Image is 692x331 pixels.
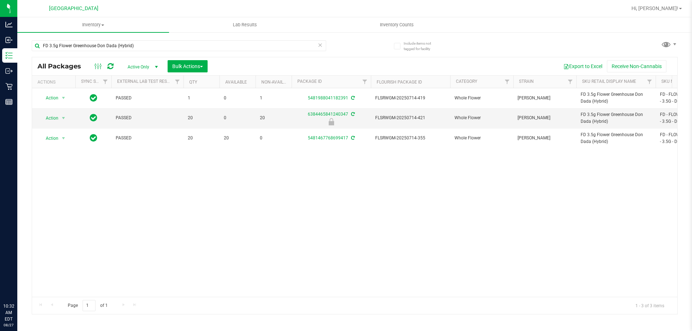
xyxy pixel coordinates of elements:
[188,135,215,142] span: 20
[375,95,446,102] span: FLSRWGM-20250714-419
[83,300,96,311] input: 1
[501,76,513,88] a: Filter
[37,62,88,70] span: All Packages
[224,135,251,142] span: 20
[581,131,651,145] span: FD 3.5g Flower Greenhouse Don Dada (Hybrid)
[62,300,114,311] span: Page of 1
[559,60,607,72] button: Export to Excel
[518,115,572,121] span: [PERSON_NAME]
[90,113,97,123] span: In Sync
[454,135,509,142] span: Whole Flower
[519,79,534,84] a: Strain
[5,36,13,44] inline-svg: Inbound
[116,115,179,121] span: PASSED
[518,135,572,142] span: [PERSON_NAME]
[37,80,72,85] div: Actions
[518,95,572,102] span: [PERSON_NAME]
[321,17,473,32] a: Inventory Counts
[116,95,179,102] span: PASSED
[607,60,666,72] button: Receive Non-Cannabis
[290,118,372,125] div: Newly Received
[116,135,179,142] span: PASSED
[169,17,321,32] a: Lab Results
[7,273,29,295] iframe: Resource center
[32,40,326,51] input: Search Package ID, Item Name, SKU, Lot or Part Number...
[189,80,197,85] a: Qty
[261,80,293,85] a: Non-Available
[454,95,509,102] span: Whole Flower
[350,135,355,140] span: Sync from Compliance System
[377,80,422,85] a: Flourish Package ID
[5,21,13,28] inline-svg: Analytics
[375,115,446,121] span: FLSRWGM-20250714-421
[582,79,636,84] a: Sku Retail Display Name
[59,133,68,143] span: select
[359,76,371,88] a: Filter
[225,80,247,85] a: Available
[39,133,59,143] span: Action
[99,76,111,88] a: Filter
[404,41,440,52] span: Include items not tagged for facility
[3,303,14,322] p: 10:32 AM EDT
[456,79,477,84] a: Category
[224,95,251,102] span: 0
[581,111,651,125] span: FD 3.5g Flower Greenhouse Don Dada (Hybrid)
[297,79,322,84] a: Package ID
[661,79,683,84] a: SKU Name
[39,113,59,123] span: Action
[172,76,183,88] a: Filter
[3,322,14,328] p: 08/27
[59,93,68,103] span: select
[454,115,509,121] span: Whole Flower
[17,22,169,28] span: Inventory
[5,83,13,90] inline-svg: Retail
[90,93,97,103] span: In Sync
[644,76,656,88] a: Filter
[81,79,109,84] a: Sync Status
[581,91,651,105] span: FD 3.5g Flower Greenhouse Don Dada (Hybrid)
[188,95,215,102] span: 1
[223,22,267,28] span: Lab Results
[39,93,59,103] span: Action
[318,40,323,50] span: Clear
[5,52,13,59] inline-svg: Inventory
[260,115,287,121] span: 20
[188,115,215,121] span: 20
[59,113,68,123] span: select
[630,300,670,311] span: 1 - 3 of 3 items
[631,5,678,11] span: Hi, [PERSON_NAME]!
[308,135,348,140] a: 5481467768699417
[370,22,423,28] span: Inventory Counts
[5,98,13,106] inline-svg: Reports
[17,17,169,32] a: Inventory
[5,67,13,75] inline-svg: Outbound
[49,5,98,12] span: [GEOGRAPHIC_DATA]
[350,95,355,100] span: Sync from Compliance System
[90,133,97,143] span: In Sync
[260,95,287,102] span: 1
[308,112,348,117] a: 6384465841240347
[260,135,287,142] span: 0
[308,95,348,100] a: 5481988041182391
[375,135,446,142] span: FLSRWGM-20250714-355
[564,76,576,88] a: Filter
[117,79,174,84] a: External Lab Test Result
[350,112,355,117] span: Sync from Compliance System
[224,115,251,121] span: 0
[172,63,203,69] span: Bulk Actions
[168,60,208,72] button: Bulk Actions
